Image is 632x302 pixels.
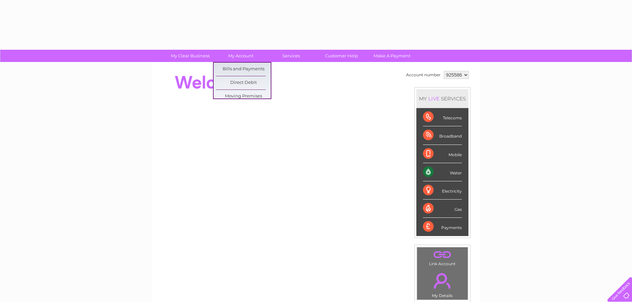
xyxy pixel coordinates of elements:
td: Account number [404,69,442,81]
div: Gas [423,200,462,218]
div: Electricity [423,181,462,200]
td: Link Account [417,247,468,268]
div: LIVE [427,95,441,102]
a: Moving Premises [216,90,271,103]
a: . [419,269,466,292]
a: My Account [213,50,268,62]
a: Direct Debit [216,76,271,90]
div: Mobile [423,145,462,163]
div: Payments [423,218,462,236]
a: Customer Help [314,50,369,62]
a: . [419,249,466,261]
div: Water [423,163,462,181]
a: Services [264,50,318,62]
a: Make A Payment [365,50,419,62]
td: My Details [417,268,468,300]
a: Bills and Payments [216,63,271,76]
a: My Clear Business [163,50,218,62]
div: Telecoms [423,108,462,126]
div: MY SERVICES [416,89,468,108]
div: Broadband [423,126,462,145]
